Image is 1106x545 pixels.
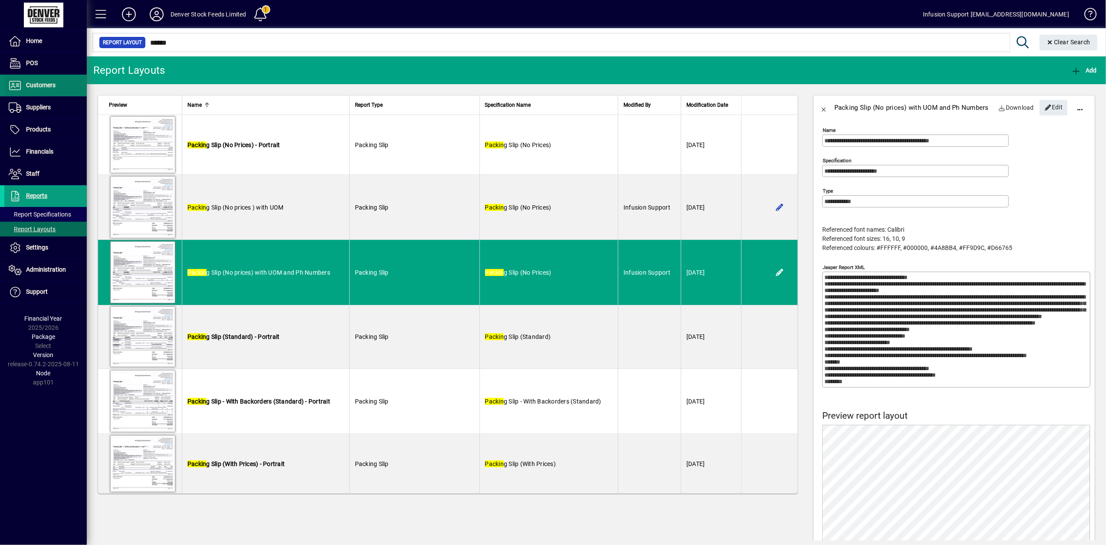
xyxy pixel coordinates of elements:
[4,97,87,118] a: Suppliers
[485,100,531,110] span: Specification Name
[4,141,87,163] a: Financials
[814,97,834,118] button: Back
[4,207,87,222] a: Report Specifications
[923,7,1069,21] div: Infusion Support [EMAIL_ADDRESS][DOMAIN_NAME]
[9,226,56,233] span: Report Layouts
[26,148,53,155] span: Financials
[25,315,62,322] span: Financial Year
[485,100,613,110] div: Specification Name
[773,200,787,214] button: Edit
[187,100,344,110] div: Name
[355,460,389,467] span: Packing Slip
[822,235,905,242] span: Referenced font sizes: 16, 10, 9
[355,141,389,148] span: Packing Slip
[1040,35,1098,50] button: Clear
[187,333,280,340] span: g Slip (Standard) - Portrait
[4,281,87,303] a: Support
[681,369,741,434] td: [DATE]
[187,141,207,148] em: Packin
[187,204,207,211] em: Packin
[624,100,651,110] span: Modified By
[32,333,55,340] span: Package
[26,266,66,273] span: Administration
[834,101,989,115] div: Packing Slip (No prices) with UOM and Ph Numbers
[355,269,389,276] span: Packing Slip
[187,100,202,110] span: Name
[822,226,904,233] span: Referenced font names: Calibri
[4,237,87,259] a: Settings
[355,100,474,110] div: Report Type
[1078,2,1095,30] a: Knowledge Base
[26,170,39,177] span: Staff
[485,204,504,211] em: Packin
[171,7,246,21] div: Denver Stock Feeds Limited
[4,30,87,52] a: Home
[1071,67,1097,74] span: Add
[187,269,330,276] span: g Slip (No prices) with UOM and Ph Numbers
[998,101,1034,115] span: Download
[485,460,556,467] span: g Slip (With Prices)
[681,175,741,240] td: [DATE]
[187,460,285,467] span: g Slip (With Prices) - Portrait
[26,59,38,66] span: POS
[1044,100,1063,115] span: Edit
[773,266,787,279] button: Edit
[681,305,741,369] td: [DATE]
[9,211,71,218] span: Report Specifications
[355,398,389,405] span: Packing Slip
[485,333,551,340] span: g Slip (Standard)
[1070,97,1090,118] button: More options
[187,398,330,405] span: g Slip - With Backorders (Standard) - Portrait
[26,82,56,89] span: Customers
[686,100,728,110] span: Modification Date
[355,100,383,110] span: Report Type
[822,244,1012,251] span: Referenced colours: #FFFFFF, #000000, #4A8BB4, #FF9D9C, #D66765
[823,188,833,194] mat-label: Type
[681,434,741,493] td: [DATE]
[485,141,551,148] span: g Slip (No Prices)
[36,370,51,377] span: Node
[187,460,207,467] em: Packin
[109,100,127,110] span: Preview
[1047,39,1091,46] span: Clear Search
[143,7,171,22] button: Profile
[187,398,207,405] em: Packin
[822,410,1090,421] h4: Preview report layout
[4,119,87,141] a: Products
[485,398,504,405] em: Packin
[823,264,865,270] mat-label: Jasper Report XML
[187,141,280,148] span: g Slip (No Prices) - Portrait
[26,37,42,44] span: Home
[187,204,284,211] span: g Slip (No prices ) with UOM
[624,269,670,276] span: Infusion Support
[33,351,54,358] span: Version
[93,63,165,77] div: Report Layouts
[4,75,87,96] a: Customers
[26,192,47,199] span: Reports
[4,163,87,185] a: Staff
[681,240,741,305] td: [DATE]
[1069,62,1099,78] button: Add
[686,100,736,110] div: Modification Date
[823,158,851,164] mat-label: Specification
[1040,100,1067,115] button: Edit
[26,104,51,111] span: Suppliers
[115,7,143,22] button: Add
[187,333,207,340] em: Packin
[485,269,504,276] em: Packin
[26,126,51,133] span: Products
[485,204,551,211] span: g Slip (No Prices)
[103,38,142,47] span: Report Layout
[4,222,87,236] a: Report Layouts
[4,259,87,281] a: Administration
[26,244,48,251] span: Settings
[4,53,87,74] a: POS
[355,333,389,340] span: Packing Slip
[485,141,504,148] em: Packin
[187,269,207,276] em: Packin
[485,398,601,405] span: g Slip - With Backorders (Standard)
[26,288,48,295] span: Support
[624,204,670,211] span: Infusion Support
[823,127,836,133] mat-label: Name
